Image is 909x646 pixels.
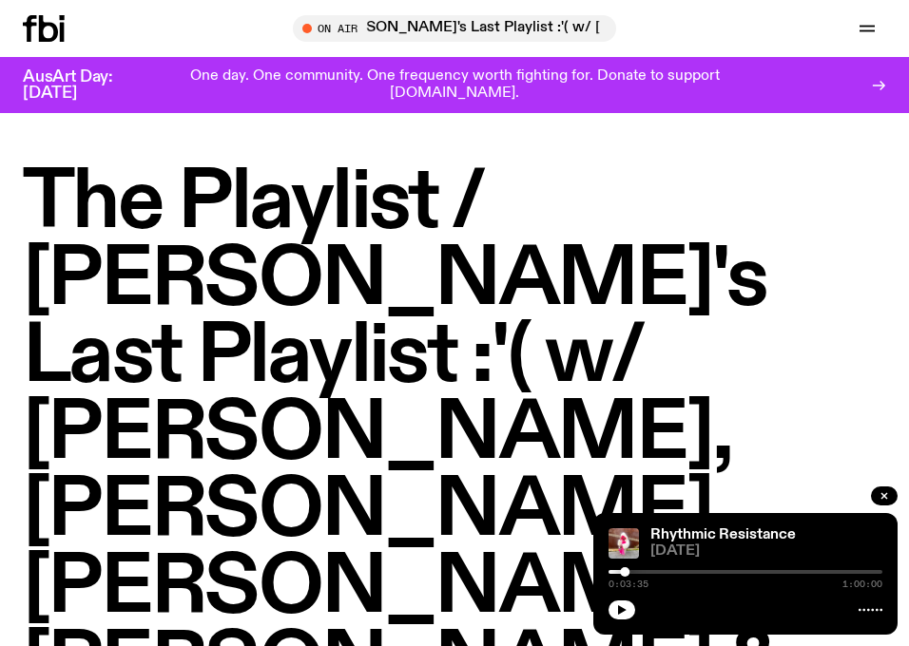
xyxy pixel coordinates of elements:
span: 0:03:35 [609,579,648,589]
button: On AirThe Playlist / [PERSON_NAME]'s Last Playlist :'( w/ [PERSON_NAME], [PERSON_NAME], [PERSON_N... [293,15,616,42]
h3: AusArt Day: [DATE] [23,69,145,102]
p: One day. One community. One frequency worth fighting for. Donate to support [DOMAIN_NAME]. [160,68,749,102]
a: Rhythmic Resistance [650,527,796,542]
span: 1:00:00 [842,579,882,589]
span: [DATE] [650,544,882,559]
img: Attu crouches on gravel in front of a brown wall. They are wearing a white fur coat with a hood, ... [609,528,639,559]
